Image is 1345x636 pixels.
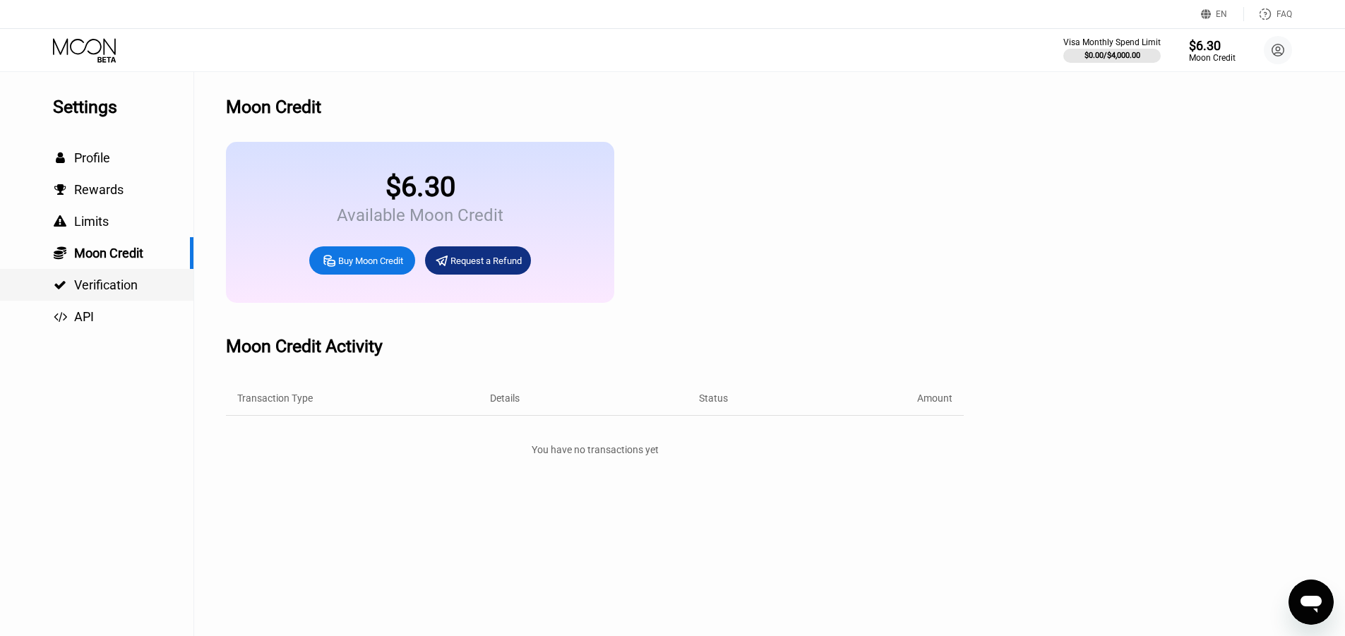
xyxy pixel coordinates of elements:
div: Visa Monthly Spend Limit$0.00/$4,000.00 [1063,37,1161,63]
div: FAQ [1277,9,1292,19]
div: Request a Refund [450,255,522,267]
div:  [53,184,67,196]
div:  [53,215,67,228]
span: Verification [74,277,138,292]
div:  [53,246,67,260]
div:  [53,152,67,164]
span:  [54,311,67,323]
div: Status [699,392,728,404]
span: API [74,309,94,324]
div: Buy Moon Credit [338,255,403,267]
div: $6.30 [337,170,503,203]
div: Moon Credit [226,97,321,117]
span:  [56,152,65,164]
div: Moon Credit Activity [226,336,383,356]
span:  [54,184,66,196]
div: Moon Credit [1189,53,1236,63]
span: Moon Credit [74,246,143,260]
span: Rewards [74,182,124,197]
div: $6.30Moon Credit [1189,38,1236,63]
div: EN [1201,7,1244,21]
span: Limits [74,214,109,229]
div: Details [490,392,520,404]
div: You have no transactions yet [226,437,964,462]
div: EN [1216,9,1227,19]
div: $0.00 / $4,000.00 [1084,51,1140,60]
span:  [54,279,66,292]
div: FAQ [1244,7,1292,21]
span:  [54,246,66,260]
span: Profile [74,150,110,165]
div: Request a Refund [425,246,531,275]
iframe: Button to launch messaging window [1289,580,1334,625]
div: Settings [53,97,193,117]
div:  [53,279,67,292]
div: Transaction Type [237,392,313,404]
div: Available Moon Credit [337,205,503,225]
div: Buy Moon Credit [309,246,415,275]
div:  [53,311,67,323]
div: Visa Monthly Spend Limit [1063,37,1161,47]
div: $6.30 [1189,38,1236,53]
div: Amount [917,392,952,404]
span:  [54,215,66,228]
